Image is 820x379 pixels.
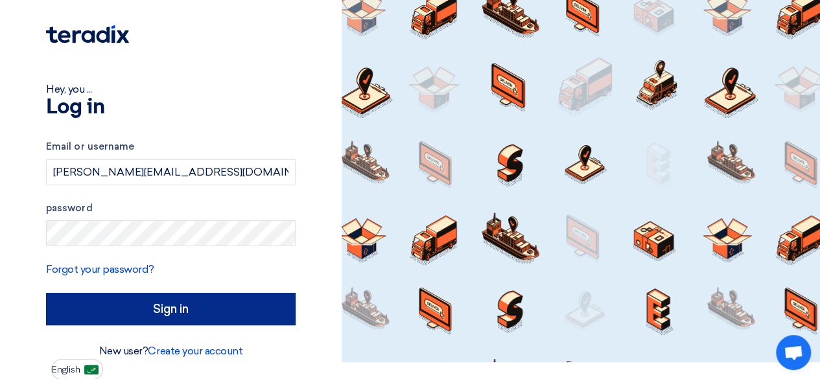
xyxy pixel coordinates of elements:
font: Log in [46,97,104,118]
a: Forgot your password? [46,263,154,275]
font: New user? [99,345,148,357]
font: English [52,364,80,375]
font: password [46,202,93,214]
font: Email or username [46,141,134,152]
a: Open chat [776,335,811,370]
a: Create your account [148,345,242,357]
input: Enter your business email or username [46,159,296,185]
font: Hey, you ... [46,83,91,95]
img: Teradix logo [46,25,129,43]
input: Sign in [46,293,296,325]
img: ar-AR.png [84,365,99,374]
